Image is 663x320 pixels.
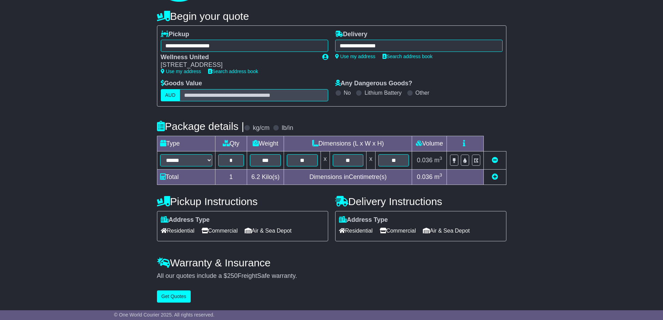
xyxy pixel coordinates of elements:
a: Use my address [161,69,201,74]
td: Volume [412,136,447,151]
td: Kilo(s) [247,169,284,185]
h4: Pickup Instructions [157,196,328,207]
label: No [344,89,351,96]
div: All our quotes include a $ FreightSafe warranty. [157,272,506,280]
label: Other [416,89,429,96]
label: AUD [161,89,180,101]
sup: 3 [440,172,442,178]
span: 0.036 [417,173,433,180]
a: Search address book [208,69,258,74]
label: Pickup [161,31,189,38]
span: © One World Courier 2025. All rights reserved. [114,312,215,318]
label: Delivery [335,31,368,38]
h4: Package details | [157,120,244,132]
a: Use my address [335,54,376,59]
a: Add new item [492,173,498,180]
label: Goods Value [161,80,202,87]
span: Residential [339,225,373,236]
td: Total [157,169,215,185]
span: Commercial [202,225,238,236]
button: Get Quotes [157,290,191,303]
label: Any Dangerous Goods? [335,80,412,87]
span: Air & Sea Depot [423,225,470,236]
td: x [366,151,376,169]
span: Commercial [380,225,416,236]
span: Residential [161,225,195,236]
h4: Warranty & Insurance [157,257,506,268]
span: 250 [227,272,238,279]
a: Remove this item [492,157,498,164]
td: Qty [215,136,247,151]
label: kg/cm [253,124,269,132]
td: Type [157,136,215,151]
td: 1 [215,169,247,185]
h4: Begin your quote [157,10,506,22]
div: [STREET_ADDRESS] [161,61,315,69]
a: Search address book [382,54,433,59]
span: Air & Sea Depot [245,225,292,236]
sup: 3 [440,156,442,161]
span: 0.036 [417,157,433,164]
td: Dimensions in Centimetre(s) [284,169,412,185]
td: x [321,151,330,169]
span: 6.2 [251,173,260,180]
h4: Delivery Instructions [335,196,506,207]
label: Address Type [339,216,388,224]
td: Dimensions (L x W x H) [284,136,412,151]
td: Weight [247,136,284,151]
div: Wellness United [161,54,315,61]
span: m [434,173,442,180]
span: m [434,157,442,164]
label: Address Type [161,216,210,224]
label: lb/in [282,124,293,132]
label: Lithium Battery [364,89,402,96]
